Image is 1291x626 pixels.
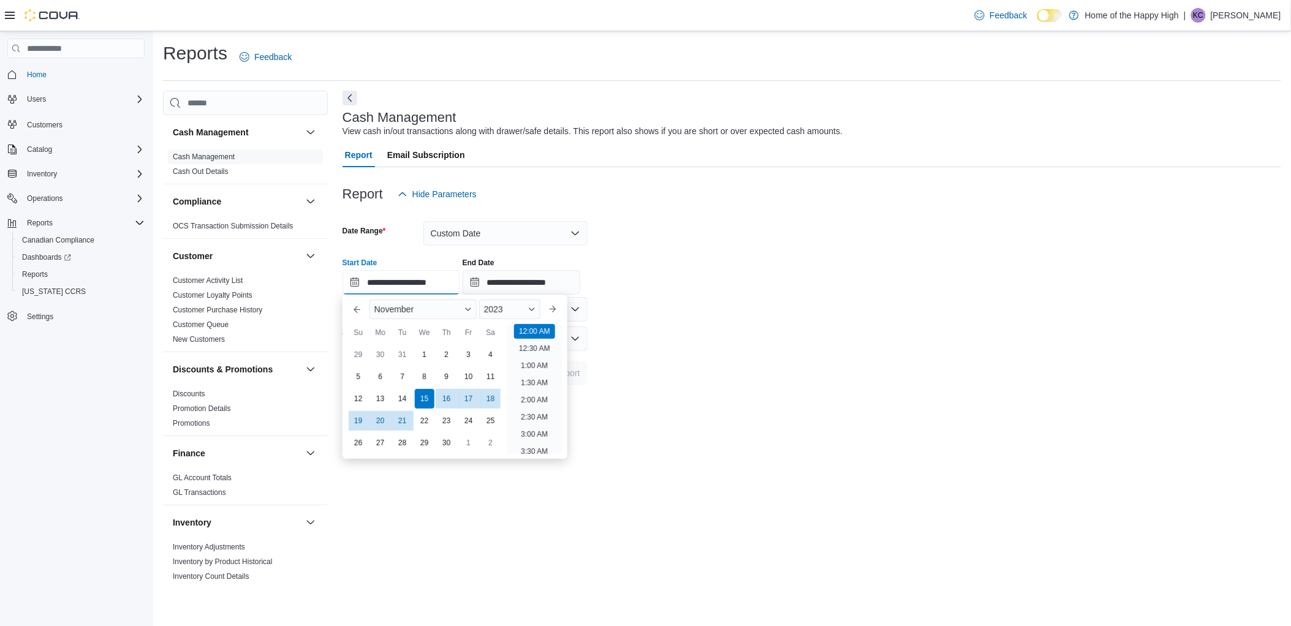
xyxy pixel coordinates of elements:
div: day-23 [437,411,456,431]
span: Canadian Compliance [17,233,145,247]
button: Customers [2,115,150,133]
div: Compliance [163,219,328,238]
div: day-18 [481,389,501,409]
input: Press the down key to enter a popover containing a calendar. Press the escape key to close the po... [343,270,460,295]
span: Customer Loyalty Points [173,290,252,300]
span: Home [27,70,47,80]
span: Inventory Adjustments [173,542,245,552]
div: day-7 [393,367,412,387]
a: GL Transactions [173,488,226,497]
button: Operations [22,191,68,206]
span: KC [1194,8,1204,23]
label: Start Date [343,258,377,268]
a: Cash Management [173,153,235,161]
div: Mo [371,323,390,342]
button: Reports [2,214,150,232]
a: Customer Activity List [173,276,243,285]
button: Customer [173,250,301,262]
div: day-12 [349,389,368,409]
span: Cash Management [173,152,235,162]
span: Customer Purchase History [173,305,263,315]
a: Promotion Details [173,404,231,413]
span: Feedback [990,9,1027,21]
button: Cash Management [303,125,318,140]
div: Discounts & Promotions [163,387,328,436]
div: day-5 [349,367,368,387]
div: Customer [163,273,328,352]
div: day-3 [459,345,479,364]
span: Email Subscription [387,143,465,167]
div: day-22 [415,411,434,431]
button: Open list of options [570,334,580,344]
div: day-1 [459,433,479,453]
div: Button. Open the year selector. 2023 is currently selected. [479,300,540,319]
a: Customer Purchase History [173,306,263,314]
a: Feedback [970,3,1032,28]
div: We [415,323,434,342]
a: New Customers [173,335,225,344]
button: Catalog [22,142,57,157]
div: day-29 [349,345,368,364]
a: Reports [17,267,53,282]
span: Inventory [22,167,145,181]
a: Inventory Adjustments [173,543,245,551]
h3: Cash Management [173,126,249,138]
span: Users [22,92,145,107]
div: day-24 [459,411,479,431]
a: Inventory by Product Historical [173,557,273,566]
div: day-15 [415,389,434,409]
div: day-27 [371,433,390,453]
span: Promotion Details [173,404,231,413]
button: Previous Month [347,300,367,319]
div: Button. Open the month selector. November is currently selected. [369,300,477,319]
span: Reports [17,267,145,282]
span: Customer Queue [173,320,229,330]
li: 12:30 AM [514,341,555,356]
a: Settings [22,309,58,324]
div: day-10 [459,367,479,387]
label: Date Range [343,226,386,236]
button: Users [22,92,51,107]
button: Compliance [173,195,301,208]
span: Inventory [27,169,57,179]
div: day-14 [393,389,412,409]
span: Washington CCRS [17,284,145,299]
a: OCS Transaction Submission Details [173,222,293,230]
a: Home [22,67,51,82]
span: Customers [27,120,62,130]
button: Inventory [303,515,318,530]
div: View cash in/out transactions along with drawer/safe details. This report also shows if you are s... [343,125,843,138]
a: Discounts [173,390,205,398]
button: [US_STATE] CCRS [12,283,150,300]
div: day-2 [481,433,501,453]
nav: Complex example [7,61,145,357]
div: day-8 [415,367,434,387]
ul: Time [507,324,562,454]
button: Home [2,66,150,83]
span: Report [345,143,373,167]
button: Users [2,91,150,108]
div: day-4 [481,345,501,364]
div: day-6 [371,367,390,387]
div: day-1 [415,345,434,364]
button: Finance [173,447,301,459]
div: Finance [163,470,328,505]
div: Kristin Coady [1191,8,1206,23]
span: Catalog [22,142,145,157]
span: 2023 [484,304,503,314]
h3: Discounts & Promotions [173,363,273,375]
button: Custom Date [423,221,588,246]
input: Press the down key to open a popover containing a calendar. [463,270,580,295]
div: day-13 [371,389,390,409]
li: 3:30 AM [516,444,553,459]
a: Dashboards [17,250,76,265]
div: Fr [459,323,479,342]
li: 3:00 AM [516,427,553,442]
div: day-11 [481,367,501,387]
a: Promotions [173,419,210,428]
p: [PERSON_NAME] [1211,8,1281,23]
h1: Reports [163,41,227,66]
button: Canadian Compliance [12,232,150,249]
span: GL Account Totals [173,473,232,483]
